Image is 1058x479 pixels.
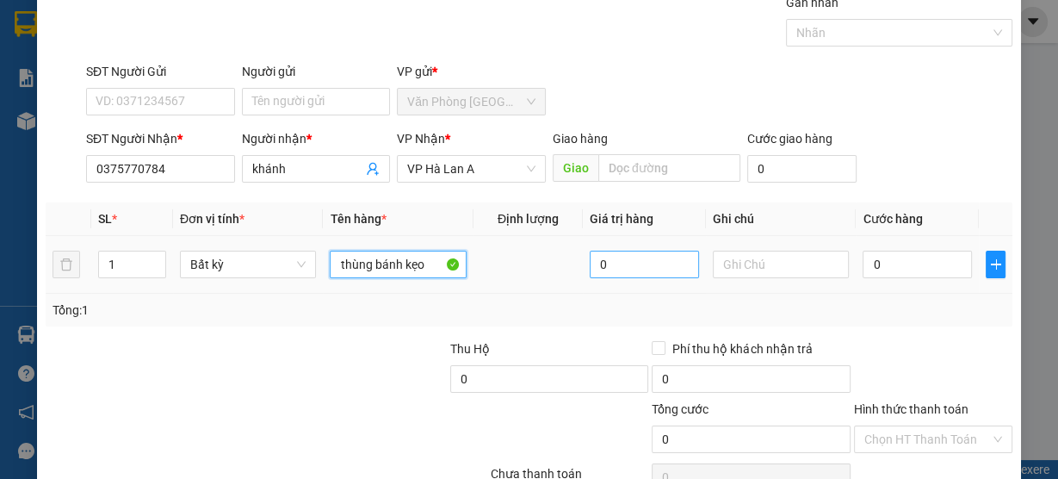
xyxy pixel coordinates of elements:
span: Định lượng [498,212,559,226]
span: Giao hàng [553,132,608,146]
li: In ngày: 16:03 12/10 [9,128,199,152]
span: Giao [553,154,598,182]
th: Ghi chú [706,202,857,236]
span: Phí thu hộ khách nhận trả [665,339,819,358]
input: 0 [590,251,699,278]
span: Tên hàng [330,212,386,226]
input: Ghi Chú [713,251,850,278]
span: VP Hà Lan A [407,156,535,182]
div: SĐT Người Nhận [86,129,235,148]
label: Hình thức thanh toán [854,402,968,416]
button: plus [986,251,1005,278]
div: Người gửi [242,62,391,81]
span: Văn Phòng Sài Gòn [407,89,535,115]
label: Cước giao hàng [747,132,832,146]
span: Cước hàng [863,212,922,226]
span: plus [987,258,1005,271]
div: Tổng: 1 [53,301,410,320]
span: SL [98,212,112,226]
input: Dọc đường [598,154,740,182]
div: SĐT Người Gửi [86,62,235,81]
input: VD: Bàn, Ghế [330,251,467,278]
div: Người nhận [242,129,391,148]
span: Thu Hộ [450,342,490,356]
span: Tổng cước [652,402,708,416]
span: Giá trị hàng [590,212,653,226]
span: VP Nhận [397,132,445,146]
button: delete [53,251,80,278]
div: VP gửi [397,62,546,81]
input: Cước giao hàng [747,155,857,183]
li: Thảo Lan [9,103,199,128]
span: Đơn vị tính [180,212,244,226]
span: user-add [366,162,380,176]
span: Bất kỳ [190,252,306,277]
